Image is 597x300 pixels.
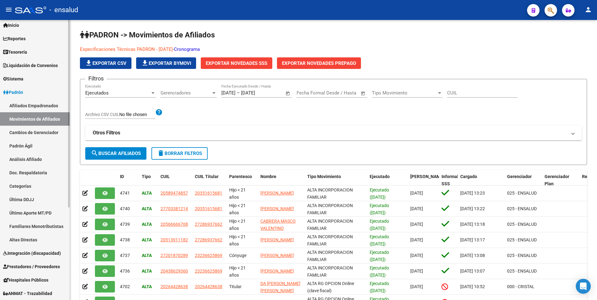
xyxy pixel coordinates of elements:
button: Borrar Filtros [151,147,208,160]
span: 4741 [120,191,130,196]
span: ALTA RG OPCION Online (clave fiscal) [307,281,354,293]
span: Ejecutado ([DATE]) [370,265,389,278]
span: Ejecutado ([DATE]) [370,187,389,200]
span: [DATE] 13:23 [460,191,485,196]
span: Titular [229,284,242,289]
span: Cargado [460,174,477,179]
span: Archivo CSV CUIL [85,112,119,117]
span: 025 - ENSALUD [507,206,537,211]
span: [DATE] 10:52 [460,284,485,289]
span: Ejecutado ([DATE]) [370,250,389,262]
datatable-header-cell: Ejecutado [367,170,408,191]
strong: ALTA [142,222,152,227]
button: Exportar Bymovi [136,57,196,69]
span: Gerenciador Plan [545,174,569,186]
span: Buscar Afiliados [91,151,141,156]
input: Archivo CSV CUIL [119,112,155,118]
span: [DATE] 13:18 [460,222,485,227]
span: 23236625869 [195,253,222,258]
span: 20351615681 [195,206,222,211]
span: Ejecutado ([DATE]) [370,203,389,215]
datatable-header-cell: Fecha Formal [408,170,439,191]
datatable-header-cell: ID [117,170,139,191]
span: Ejecutado [370,174,390,179]
span: 20351615681 [195,191,222,196]
datatable-header-cell: Nombre [258,170,305,191]
span: 27286937662 [195,222,222,227]
button: Open calendar [284,90,292,97]
span: 20513911182 [160,237,188,242]
span: 000 - CRISTAL [507,284,535,289]
span: Hijo < 21 años [229,187,246,200]
span: Ejecutado ([DATE]) [370,234,389,246]
span: [DATE] 13:17 [460,237,485,242]
span: 025 - ENSALUD [507,237,537,242]
span: [DATE] [410,284,423,289]
input: Fecha fin [328,90,358,96]
span: Exportar Novedades SSS [206,60,267,66]
span: Gerenciador [507,174,532,179]
button: Buscar Afiliados [85,147,146,160]
span: PADRON -> Movimientos de Afiliados [80,31,215,39]
span: [DATE] [410,253,423,258]
span: 4738 [120,237,130,242]
span: Integración (discapacidad) [3,250,61,257]
span: Tipo Movimiento [372,90,437,96]
span: [DATE] 13:22 [460,206,485,211]
datatable-header-cell: Gerenciador [505,170,542,191]
span: [DATE] 13:08 [460,253,485,258]
span: Parentesco [229,174,252,179]
strong: ALTA [142,269,152,273]
span: [PERSON_NAME] [260,269,294,273]
span: [PERSON_NAME] [260,206,294,211]
span: [PERSON_NAME] [260,237,294,242]
span: 20438629360 [160,269,188,273]
span: [PERSON_NAME] [410,174,444,179]
span: Ejecutados [85,90,109,96]
span: [DATE] [410,237,423,242]
span: 20264428638 [195,284,222,289]
datatable-header-cell: Tipo [139,170,158,191]
span: 27201870289 [160,253,188,258]
span: 27286937662 [195,237,222,242]
span: - ensalud [49,3,78,17]
input: Fecha inicio [221,90,235,96]
span: 20566666708 [160,222,188,227]
datatable-header-cell: Informable SSS [439,170,458,191]
span: CUIL [160,174,170,179]
strong: ALTA [142,253,152,258]
span: – [237,90,240,96]
input: Fecha fin [241,90,271,96]
span: Hijo < 21 años [229,265,246,278]
span: Reportes [3,35,26,42]
span: ID [120,174,124,179]
span: 025 - ENSALUD [507,191,537,196]
datatable-header-cell: Cargado [458,170,505,191]
span: [DATE] 13:07 [460,269,485,273]
datatable-header-cell: CUIL [158,170,192,191]
span: Hijo < 21 años [229,219,246,231]
button: Exportar Novedades Prepago [277,57,361,69]
span: 23236625869 [195,269,222,273]
strong: ALTA [142,284,152,289]
span: Tesorería [3,49,27,56]
span: Exportar Novedades Prepago [282,60,356,66]
span: 27703381214 [160,206,188,211]
span: Ejecutado ([DATE]) [370,281,389,293]
span: Tipo Movimiento [307,174,341,179]
span: Exportar CSV [85,60,126,66]
datatable-header-cell: Tipo Movimiento [305,170,367,191]
span: Prestadores / Proveedores [3,263,60,270]
span: 20589474857 [160,191,188,196]
mat-expansion-panel-header: Otros Filtros [85,125,582,140]
span: CABRERA MASCO VALENTINO [260,219,296,231]
span: 4736 [120,269,130,273]
span: 025 - ENSALUD [507,253,537,258]
div: Open Intercom Messenger [576,279,591,294]
button: Exportar CSV [80,57,131,69]
button: Exportar Novedades SSS [201,57,272,69]
span: Ejecutado ([DATE]) [370,219,389,231]
span: Gerenciadores [160,90,211,96]
a: Cronograma [174,46,200,52]
input: Fecha inicio [297,90,322,96]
